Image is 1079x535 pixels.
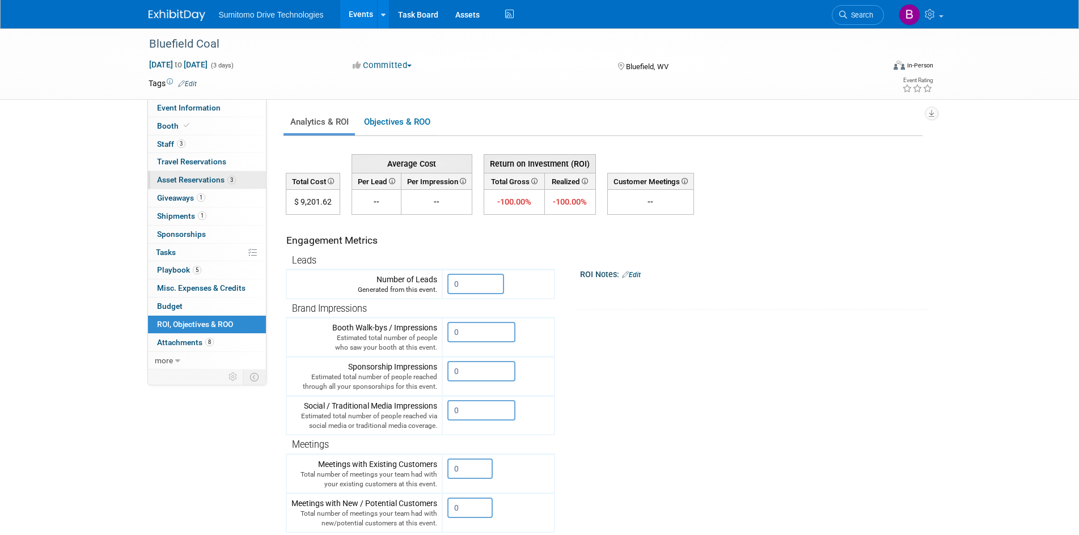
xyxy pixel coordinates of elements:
[157,175,236,184] span: Asset Reservations
[210,62,234,69] span: (3 days)
[553,197,587,207] span: -100.00%
[902,78,933,83] div: Event Rating
[223,370,243,384] td: Personalize Event Tab Strip
[148,316,266,333] a: ROI, Objectives & ROO
[157,265,201,274] span: Playbook
[374,197,379,206] span: --
[894,61,905,70] img: Format-Inperson.png
[173,60,184,69] span: to
[148,171,266,189] a: Asset Reservations3
[148,207,266,225] a: Shipments1
[148,135,266,153] a: Staff3
[157,139,185,148] span: Staff
[157,103,221,112] span: Event Information
[907,61,933,70] div: In-Person
[349,60,416,71] button: Committed
[401,173,472,189] th: Per Impression
[197,193,205,202] span: 1
[148,298,266,315] a: Budget
[193,266,201,274] span: 5
[157,193,205,202] span: Giveaways
[292,255,316,266] span: Leads
[622,271,641,279] a: Edit
[184,122,189,129] i: Booth reservation complete
[626,62,668,71] span: Bluefield, WV
[157,320,233,329] span: ROI, Objectives & ROO
[148,334,266,351] a: Attachments8
[148,279,266,297] a: Misc. Expenses & Credits
[156,248,176,257] span: Tasks
[357,111,437,133] a: Objectives & ROO
[177,139,185,148] span: 3
[149,10,205,21] img: ExhibitDay
[817,59,934,76] div: Event Format
[612,196,689,207] div: --
[145,34,867,54] div: Bluefield Coal
[157,283,246,292] span: Misc. Expenses & Credits
[291,470,437,489] div: Total number of meetings your team had with your existing customers at this event.
[545,173,595,189] th: Realized
[291,322,437,353] div: Booth Walk-bys / Impressions
[291,285,437,295] div: Generated from this event.
[484,173,545,189] th: Total Gross
[580,266,928,281] div: ROI Notes:
[291,458,437,489] div: Meetings with Existing Customers
[352,173,401,189] th: Per Lead
[243,370,266,384] td: Toggle Event Tabs
[148,189,266,207] a: Giveaways1
[157,338,214,347] span: Attachments
[291,411,437,431] div: Estimated total number of people reached via social media or traditional media coverage.
[899,4,920,26] img: Brittany Mitchell
[148,99,266,117] a: Event Information
[149,78,197,89] td: Tags
[292,303,367,314] span: Brand Impressions
[291,361,437,392] div: Sponsorship Impressions
[148,261,266,279] a: Playbook5
[157,302,183,311] span: Budget
[607,173,693,189] th: Customer Meetings
[291,498,437,528] div: Meetings with New / Potential Customers
[148,244,266,261] a: Tasks
[205,338,214,346] span: 8
[291,372,437,392] div: Estimated total number of people reached through all your sponsorships for this event.
[283,111,355,133] a: Analytics & ROI
[497,197,531,207] span: -100.00%
[198,211,206,220] span: 1
[148,352,266,370] a: more
[148,117,266,135] a: Booth
[149,60,208,70] span: [DATE] [DATE]
[155,356,173,365] span: more
[484,154,595,173] th: Return on Investment (ROI)
[291,274,437,295] div: Number of Leads
[157,211,206,220] span: Shipments
[832,5,884,25] a: Search
[291,400,437,431] div: Social / Traditional Media Impressions
[148,153,266,171] a: Travel Reservations
[157,230,206,239] span: Sponsorships
[219,10,324,19] span: Sumitomo Drive Technologies
[291,509,437,528] div: Total number of meetings your team had with new/potential customers at this event.
[352,154,472,173] th: Average Cost
[286,173,340,189] th: Total Cost
[292,439,329,450] span: Meetings
[227,176,236,184] span: 3
[847,11,873,19] span: Search
[291,333,437,353] div: Estimated total number of people who saw your booth at this event.
[286,190,340,215] td: $ 9,201.62
[157,121,192,130] span: Booth
[157,157,226,166] span: Travel Reservations
[178,80,197,88] a: Edit
[286,233,550,248] div: Engagement Metrics
[434,197,439,206] span: --
[148,226,266,243] a: Sponsorships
